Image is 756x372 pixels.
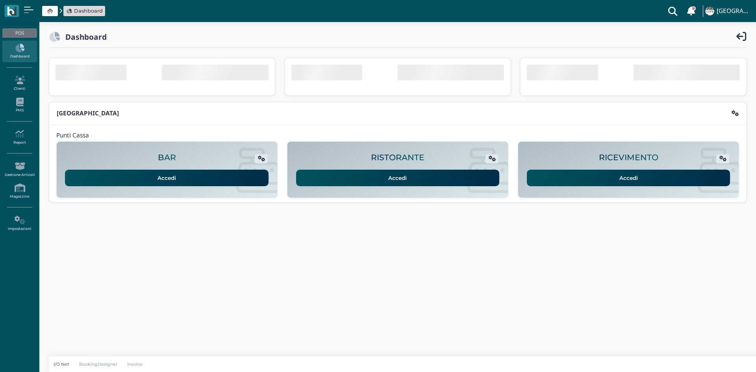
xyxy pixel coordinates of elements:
iframe: Help widget launcher [700,348,749,365]
h4: Punti Cassa [56,132,89,139]
img: logo [7,7,16,16]
a: Magazzino [2,180,37,202]
a: Accedi [65,170,269,186]
div: POS [2,28,37,38]
h2: RICEVIMENTO [599,153,658,162]
a: Dashboard [2,41,37,62]
h2: RISTORANTE [371,153,424,162]
a: Clienti [2,72,37,94]
a: ... [GEOGRAPHIC_DATA] [704,2,751,20]
a: Report [2,126,37,148]
a: Impostazioni [2,213,37,234]
h4: [GEOGRAPHIC_DATA] [717,8,751,15]
b: [GEOGRAPHIC_DATA] [57,109,119,117]
h2: BAR [158,153,176,162]
a: Gestione Articoli [2,159,37,180]
img: ... [705,7,714,15]
a: Accedi [296,170,500,186]
a: PMS [2,94,37,116]
h2: Dashboard [60,33,107,41]
a: Accedi [527,170,730,186]
span: Dashboard [74,7,103,15]
a: Dashboard [66,7,103,15]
